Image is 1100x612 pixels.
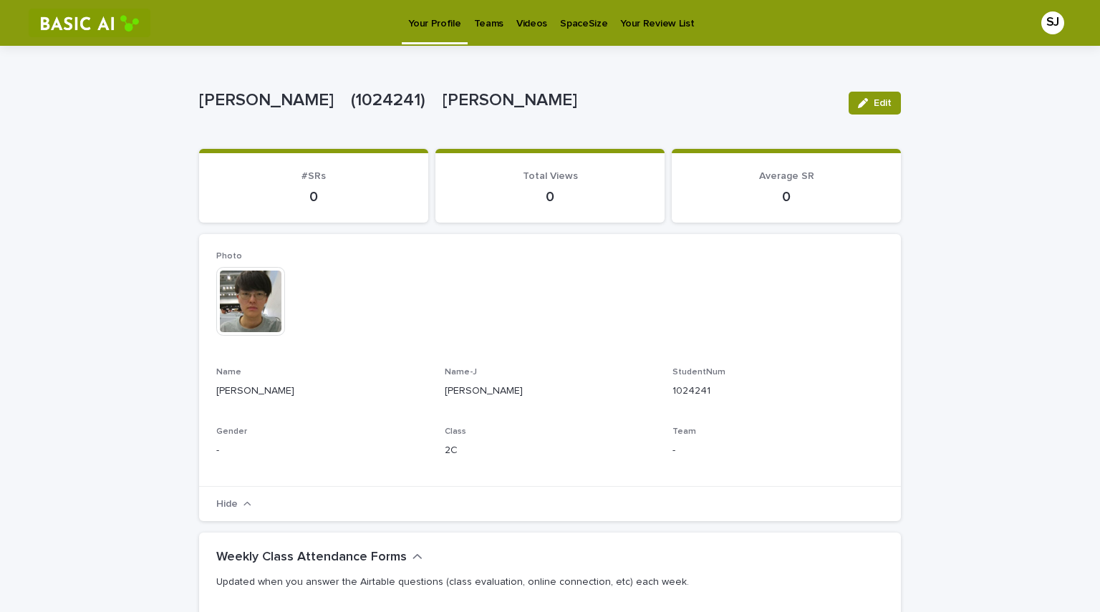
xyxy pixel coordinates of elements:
span: Edit [874,98,892,108]
p: 2C [445,443,656,458]
h2: Weekly Class Attendance Forms [216,550,407,565]
span: Photo [216,252,242,261]
span: #SRs [301,171,326,181]
p: [PERSON_NAME] [216,384,428,399]
span: Name-J [445,368,477,377]
span: Class [445,427,466,436]
div: SJ [1041,11,1064,34]
p: - [672,443,884,458]
span: Gender [216,427,247,436]
p: 0 [453,188,647,205]
button: Hide [216,499,251,510]
p: - [216,443,428,458]
span: Team [672,427,696,436]
p: [PERSON_NAME] (1024241) [PERSON_NAME] [199,90,837,111]
span: StudentNum [672,368,725,377]
span: Name [216,368,241,377]
span: Average SR [759,171,814,181]
button: Edit [849,92,901,115]
p: 0 [216,188,411,205]
p: 0 [689,188,884,205]
button: Weekly Class Attendance Forms [216,550,423,565]
img: RtIB8pj2QQiOZo6waziI [29,9,150,37]
p: [PERSON_NAME] [445,384,656,399]
p: 1024241 [672,384,884,399]
span: Total Views [523,171,578,181]
p: Updated when you answer the Airtable questions (class evaluation, online connection, etc) each week. [216,575,878,588]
